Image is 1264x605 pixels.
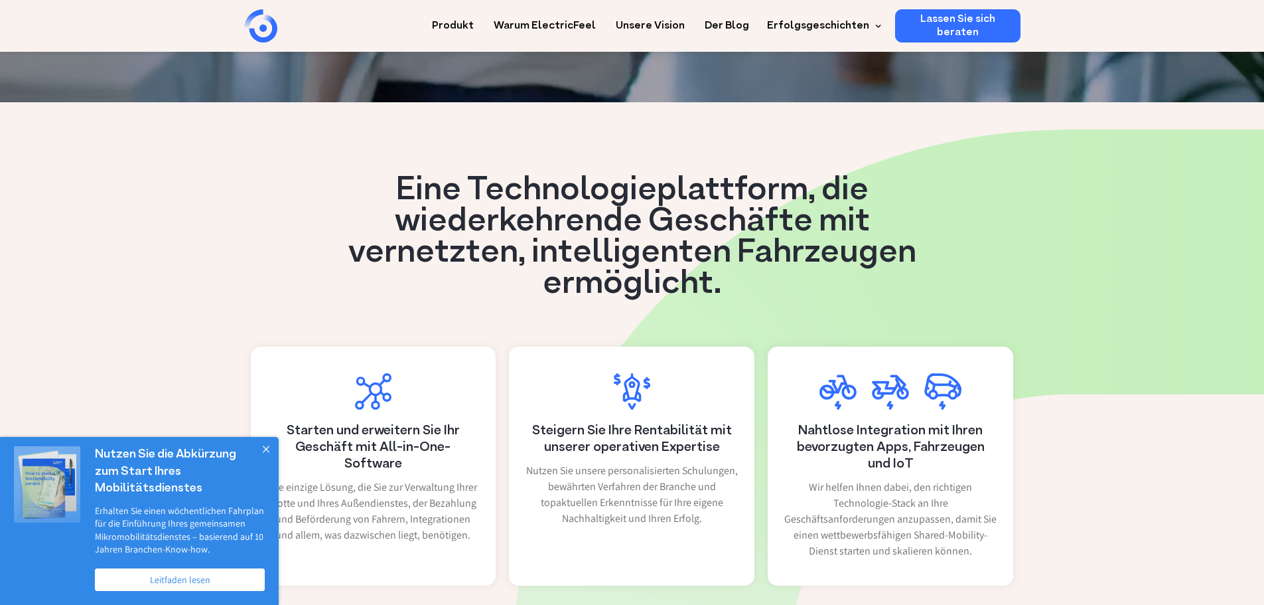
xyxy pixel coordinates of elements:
a: Der Blog [705,9,749,34]
font: Unsere Vision [616,19,685,33]
font: Starten und erweitern Sie Ihr Geschäft mit All-in-One-Software [287,422,460,474]
font: Erhalten Sie einen wöchentlichen Fahrplan für die Einführung Ihres gemeinsamen Mikromobilitätsdie... [95,505,264,556]
font: Leitfaden lesen [150,574,210,586]
font: Der Blog [705,19,749,33]
button: Schließen [252,437,279,464]
img: Dialog-Vorgestelltes Bild [14,446,80,522]
font: Eine Technologieplattform, die wiederkehrende Geschäfte mit vernetzten, intelligenten Fahrzeugen ... [348,167,916,308]
a: Warum ElectricFeel [494,9,596,34]
font: Nutzen Sie die Abkürzung zum Start Ihres Mobilitätsdienstes [95,446,236,497]
font: Produkt [432,19,474,33]
font: Lassen Sie sich beraten [920,12,995,40]
div: Erfolgsgeschichten [759,9,885,43]
a: Produkt [432,9,474,34]
font: Wir helfen Ihnen dabei, den richtigen Technologie-Stack an Ihre Geschäftsanforderungen anzupassen... [784,480,997,558]
font: Nutzen Sie unsere personalisierten Schulungen, bewährten Verfahren der Branche und topaktuellen E... [526,464,738,525]
input: Einreichen [42,52,123,78]
a: Lassen Sie sich beraten [895,9,1020,43]
a: Leitfaden lesen [95,568,265,591]
font: Steigern Sie Ihre Rentabilität mit unserer operativen Expertise [532,422,732,457]
a: Unsere Vision [616,9,685,34]
iframe: Chatbot [1176,517,1245,586]
font: Die einzige Lösung, die Sie zur Verwaltung Ihrer Flotte und Ihres Außendienstes, der Bezahlung un... [269,480,477,542]
font: Warum ElectricFeel [494,19,596,33]
font: Erfolgsgeschichten [767,19,869,33]
a: heim [244,9,350,43]
font: Nahtlose Integration mit Ihren bevorzugten Apps, Fahrzeugen und IoT [797,422,985,474]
